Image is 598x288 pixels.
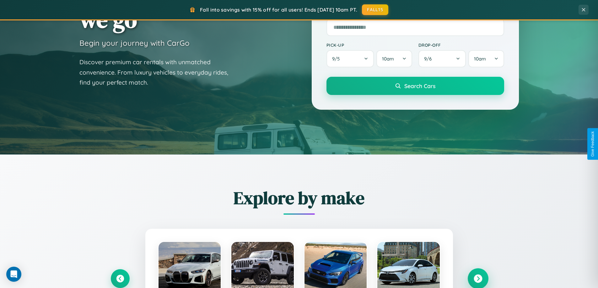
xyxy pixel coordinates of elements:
button: FALL15 [362,4,388,15]
label: Pick-up [326,42,412,48]
span: 10am [382,56,394,62]
span: 9 / 6 [424,56,435,62]
button: 10am [468,50,504,67]
span: 9 / 5 [332,56,343,62]
h2: Explore by make [111,186,488,210]
button: 9/5 [326,50,374,67]
button: Search Cars [326,77,504,95]
span: Fall into savings with 15% off for all users! Ends [DATE] 10am PT. [200,7,357,13]
div: Open Intercom Messenger [6,267,21,282]
span: Search Cars [404,82,435,89]
button: 10am [376,50,412,67]
button: 9/6 [418,50,466,67]
label: Drop-off [418,42,504,48]
div: Give Feedback [590,131,595,157]
span: 10am [474,56,486,62]
p: Discover premium car rentals with unmatched convenience. From luxury vehicles to everyday rides, ... [79,57,236,88]
h3: Begin your journey with CarGo [79,38,190,48]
